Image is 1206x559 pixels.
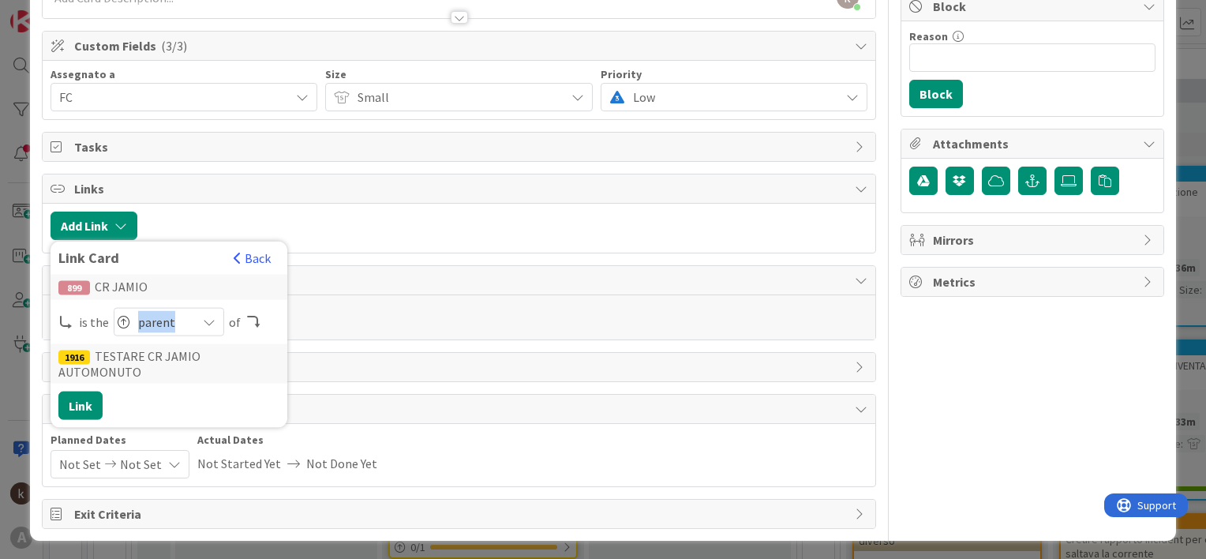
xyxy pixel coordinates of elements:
[74,505,847,523] span: Exit Criteria
[74,36,847,55] span: Custom Fields
[233,249,272,267] button: Back
[601,69,867,80] div: Priority
[59,88,290,107] span: FC
[74,400,847,418] span: Dates
[909,29,948,43] label: Reason
[933,272,1135,291] span: Metrics
[933,231,1135,249] span: Mirrors
[58,392,103,420] button: Link
[933,134,1135,153] span: Attachments
[74,137,847,156] span: Tasks
[138,311,189,333] span: parent
[74,358,847,377] span: History
[51,69,317,80] div: Assegnato a
[909,80,963,108] button: Block
[51,432,189,448] span: Planned Dates
[51,212,137,240] button: Add Link
[120,451,162,478] span: Not Set
[33,2,72,21] span: Support
[59,451,101,478] span: Not Set
[58,249,225,267] div: Link Card
[197,450,281,477] span: Not Started Yet
[58,351,90,365] div: 1916
[58,281,90,295] div: 899
[633,86,832,108] span: Low
[161,38,187,54] span: ( 3/3 )
[306,450,377,477] span: Not Done Yet
[197,432,377,448] span: Actual Dates
[51,275,287,300] div: CR JAMIO
[74,271,847,290] span: Comments
[358,86,556,108] span: Small
[58,308,279,336] div: is the of
[325,69,592,80] div: Size
[74,179,847,198] span: Links
[51,344,287,384] div: TESTARE CR JAMIO AUTOMONUTO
